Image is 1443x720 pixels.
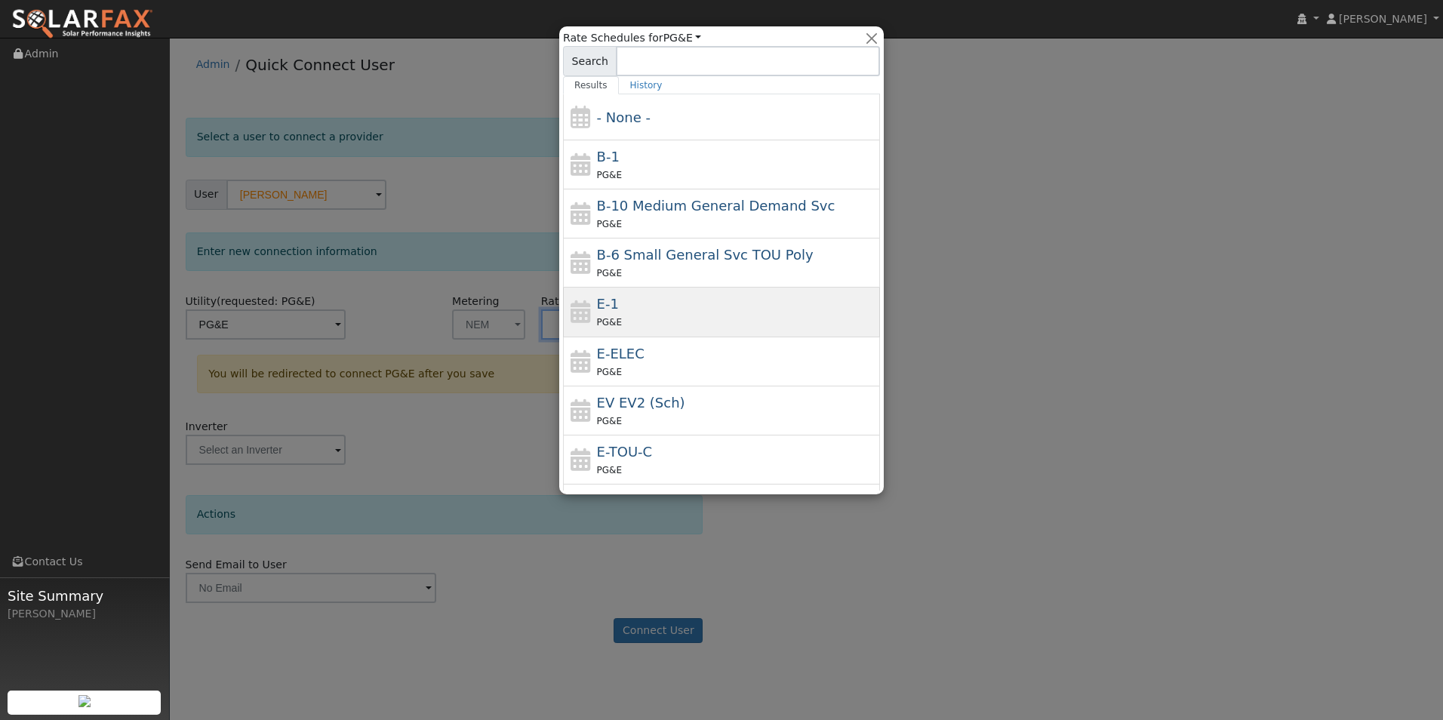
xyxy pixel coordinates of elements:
[619,76,674,94] a: History
[597,170,622,180] span: PG&E
[563,30,701,46] span: Rate Schedules for
[597,346,645,362] span: E-ELEC
[597,149,620,165] span: B-1
[78,695,91,707] img: retrieve
[597,395,685,411] span: Electric Vehicle EV2 (Sch)
[563,76,619,94] a: Results
[597,198,835,214] span: B-10 Medium General Demand Service (Primary Voltage)
[663,32,702,44] a: PG&E
[597,109,651,125] span: - None -
[563,46,617,76] span: Search
[597,465,622,475] span: PG&E
[597,219,622,229] span: PG&E
[8,586,162,606] span: Site Summary
[597,296,619,312] span: E-1
[597,444,653,460] span: E-TOU-C
[597,268,622,278] span: PG&E
[1339,13,1427,25] span: [PERSON_NAME]
[597,367,622,377] span: PG&E
[597,317,622,328] span: PG&E
[597,416,622,426] span: PG&E
[11,8,153,40] img: SolarFax
[597,247,814,263] span: B-6 Small General Service TOU Poly Phase
[8,606,162,622] div: [PERSON_NAME]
